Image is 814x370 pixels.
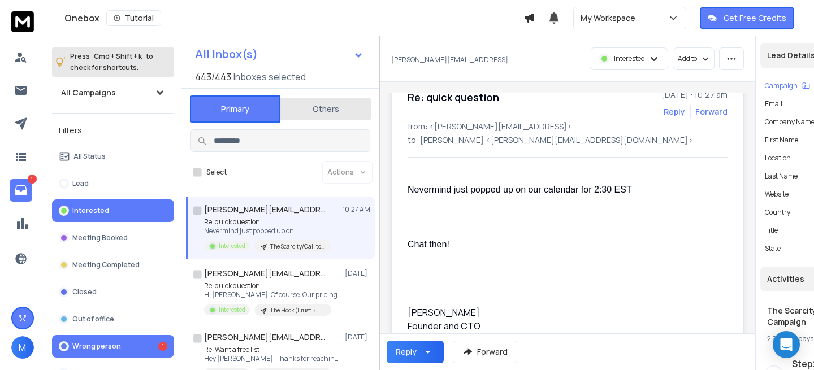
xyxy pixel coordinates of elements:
[765,136,798,145] p: First Name
[614,54,645,63] p: Interested
[106,10,161,26] button: Tutorial
[52,227,174,249] button: Meeting Booked
[396,346,417,358] div: Reply
[206,168,227,177] label: Select
[664,106,685,117] button: Reply
[700,7,794,29] button: Get Free Credits
[408,134,728,146] p: to: [PERSON_NAME] <[PERSON_NAME][EMAIL_ADDRESS][DOMAIN_NAME]>
[52,254,174,276] button: Meeting Completed
[408,240,449,249] span: Chat then!
[72,342,121,351] p: Wrong person
[72,206,109,215] p: Interested
[765,244,781,253] p: State
[661,89,728,101] p: [DATE] : 10:27 am
[72,260,140,269] p: Meeting Completed
[408,121,728,132] p: from: <[PERSON_NAME][EMAIL_ADDRESS]>
[195,70,231,84] span: 443 / 443
[73,152,106,161] p: All Status
[345,333,370,342] p: [DATE]
[765,81,798,90] p: Campaign
[765,154,791,163] p: location
[72,315,114,324] p: Out of office
[204,204,328,215] h1: [PERSON_NAME][EMAIL_ADDRESS]
[765,172,798,181] p: Last Name
[765,99,782,108] p: Email
[70,51,153,73] p: Press to check for shortcuts.
[158,342,167,351] div: 1
[190,95,280,123] button: Primary
[204,227,331,236] p: Nevermind just popped up on
[408,319,718,333] div: Founder and CTO
[64,10,523,26] div: Onebox
[52,199,174,222] button: Interested
[408,185,632,194] span: Nevermind just popped up on our calendar for 2:30 EST
[773,331,800,358] div: Open Intercom Messenger
[72,233,128,242] p: Meeting Booked
[10,179,32,202] a: 1
[52,145,174,168] button: All Status
[765,190,789,199] p: website
[219,306,245,314] p: Interested
[391,55,508,64] p: [PERSON_NAME][EMAIL_ADDRESS]
[204,345,340,354] p: Re: Want a free list
[765,208,790,217] p: Country
[408,89,499,105] h1: Re: quick question
[52,335,174,358] button: Wrong person1
[678,54,697,63] p: Add to
[52,81,174,104] button: All Campaigns
[204,354,340,363] p: Hey [PERSON_NAME], Thanks for reaching back
[204,281,337,290] p: Re: quick question
[186,43,373,66] button: All Inbox(s)
[280,97,371,121] button: Others
[52,308,174,330] button: Out of office
[11,336,34,359] button: M
[52,123,174,138] h3: Filters
[695,106,728,117] div: Forward
[453,341,517,363] button: Forward
[765,226,778,235] p: title
[204,332,328,343] h1: [PERSON_NAME][EMAIL_ADDRESS][DOMAIN_NAME]
[52,281,174,303] button: Closed
[204,268,328,279] h1: [PERSON_NAME][EMAIL_ADDRESS][DOMAIN_NAME]
[270,306,324,315] p: The Hook (Trust > Hacks) Campaign
[233,70,306,84] h3: Inboxes selected
[204,290,337,299] p: Hi [PERSON_NAME], Of course. Our pricing
[765,81,810,90] button: Campaign
[767,334,789,343] span: 2 Steps
[52,172,174,195] button: Lead
[387,341,444,363] button: Reply
[195,49,258,60] h1: All Inbox(s)
[72,179,89,188] p: Lead
[72,288,97,297] p: Closed
[270,242,324,251] p: The Scarcity/Call to Action Campaign
[343,205,370,214] p: 10:27 AM
[724,12,786,24] p: Get Free Credits
[204,217,331,227] p: Re: quick question
[219,242,245,250] p: Interested
[581,12,640,24] p: My Workspace
[92,50,144,63] span: Cmd + Shift + k
[345,269,370,278] p: [DATE]
[28,175,37,184] p: 1
[61,87,116,98] h1: All Campaigns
